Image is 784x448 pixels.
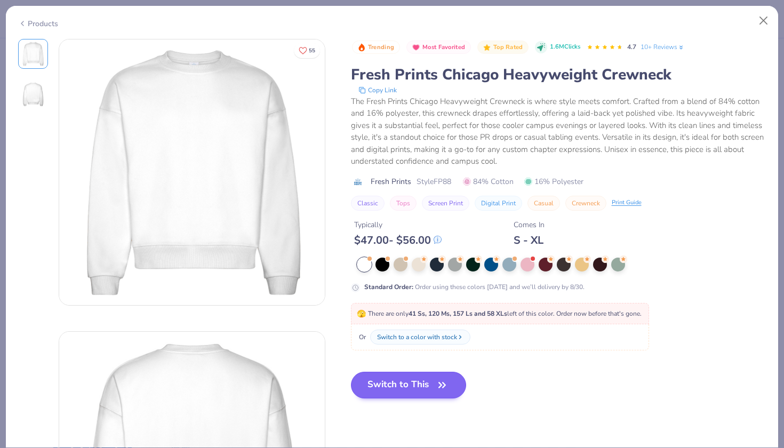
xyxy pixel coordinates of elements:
img: Top Rated sort [483,43,491,52]
div: 4.7 Stars [587,39,623,56]
button: Tops [390,196,417,211]
button: Badge Button [406,41,471,54]
span: 🫣 [357,309,366,319]
img: Back [20,82,46,107]
button: Switch to This [351,372,467,398]
button: Badge Button [352,41,400,54]
button: copy to clipboard [355,85,400,95]
div: Typically [354,219,442,230]
strong: 41 Ss, 120 Ms, 157 Ls and 58 XLs [409,309,507,318]
span: 4.7 [627,43,636,51]
span: Fresh Prints [371,176,411,187]
button: Classic [351,196,385,211]
span: Trending [368,44,394,50]
button: Close [754,11,774,31]
span: 16% Polyester [524,176,583,187]
button: Casual [527,196,560,211]
span: Most Favorited [422,44,465,50]
strong: Standard Order : [364,283,413,291]
img: Front [59,39,325,305]
button: Digital Print [475,196,522,211]
div: $ 47.00 - $ 56.00 [354,234,442,247]
div: Print Guide [612,198,642,207]
button: Screen Print [422,196,469,211]
span: 84% Cotton [463,176,514,187]
button: Like [294,43,320,58]
span: Top Rated [493,44,523,50]
img: Trending sort [357,43,366,52]
div: The Fresh Prints Chicago Heavyweight Crewneck is where style meets comfort. Crafted from a blend ... [351,95,766,167]
img: Front [20,41,46,67]
img: Most Favorited sort [412,43,420,52]
span: 55 [309,48,315,53]
div: Comes In [514,219,545,230]
div: Switch to a color with stock [377,332,457,342]
div: Fresh Prints Chicago Heavyweight Crewneck [351,65,766,85]
button: Switch to a color with stock [370,330,470,345]
span: There are only left of this color. Order now before that's gone. [357,309,642,318]
img: brand logo [351,178,365,186]
div: Order using these colors [DATE] and we’ll delivery by 8/30. [364,282,585,292]
a: 10+ Reviews [641,42,685,52]
span: Or [357,332,366,342]
div: Products [18,18,58,29]
button: Crewneck [565,196,606,211]
div: S - XL [514,234,545,247]
button: Badge Button [477,41,529,54]
span: Style FP88 [417,176,451,187]
span: 1.6M Clicks [550,43,580,52]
